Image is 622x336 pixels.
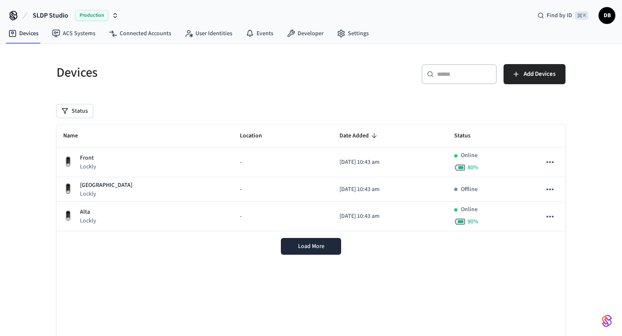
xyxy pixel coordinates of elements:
span: 80 % [468,163,478,172]
p: Lockly [80,163,96,171]
p: [DATE] 10:43 am [339,158,441,167]
button: Add Devices [504,64,565,84]
h5: Devices [57,64,306,81]
p: [GEOGRAPHIC_DATA] [80,181,132,190]
p: Online [461,151,478,160]
span: SLDP Studio [33,10,68,21]
p: [DATE] 10:43 am [339,185,441,194]
span: ⌘ K [575,11,589,20]
a: Events [239,26,280,41]
span: Load More [298,242,324,251]
img: Lockly Vision Lock, Front [63,183,73,195]
a: Devices [2,26,45,41]
p: Alta [80,208,96,217]
p: Lockly [80,217,96,225]
a: Settings [330,26,375,41]
img: Lockly Vision Lock, Front [63,156,73,168]
button: Load More [281,238,341,255]
button: Status [57,104,93,118]
span: Add Devices [524,69,555,80]
a: User Identities [178,26,239,41]
span: - [240,212,242,221]
span: Status [454,129,481,142]
p: Front [80,154,96,163]
span: Find by ID [547,11,572,20]
span: DB [599,8,614,23]
span: Location [240,129,273,142]
img: SeamLogoGradient.69752ec5.svg [602,314,612,328]
span: 90 % [468,217,478,226]
p: Online [461,205,478,214]
p: [DATE] 10:43 am [339,212,441,221]
img: Lockly Vision Lock, Front [63,210,73,222]
span: Name [63,129,89,142]
button: DB [599,7,615,24]
span: Date Added [339,129,380,142]
a: Connected Accounts [102,26,178,41]
p: Lockly [80,190,132,198]
a: ACS Systems [45,26,102,41]
table: sticky table [57,124,565,231]
a: Developer [280,26,330,41]
span: - [240,158,242,167]
p: Offline [461,185,478,194]
span: Production [75,10,108,21]
span: - [240,185,242,194]
div: Find by ID⌘ K [531,8,595,23]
